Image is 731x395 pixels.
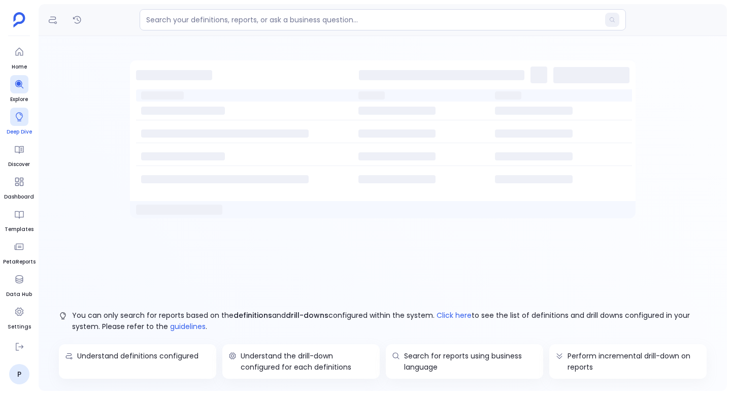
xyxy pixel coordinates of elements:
[7,128,32,136] span: Deep Dive
[10,75,28,104] a: Explore
[6,270,32,299] a: Data Hub
[3,258,36,266] span: PetaReports
[8,303,31,331] a: Settings
[10,95,28,104] span: Explore
[4,193,34,201] span: Dashboard
[241,350,374,373] p: Understand the drill-down configured for each definitions
[45,12,61,28] button: Definitions
[9,364,29,384] a: P
[6,290,32,299] span: Data Hub
[8,140,30,169] a: Discover
[286,310,328,320] span: drill-downs
[8,323,31,331] span: Settings
[4,173,34,201] a: Dashboard
[3,238,36,266] a: PetaReports
[5,205,34,234] a: Templates
[568,350,701,373] p: Perform incremental drill-down on reports
[146,15,600,25] input: Search your definitions, reports, or ask a business question...
[5,225,34,234] span: Templates
[72,310,707,332] p: You can only search for reports based on the and configured within the system. to see the list of...
[10,43,28,71] a: Home
[234,310,272,320] span: definitions
[10,63,28,71] span: Home
[437,310,472,321] span: Click here
[7,108,32,136] a: Deep Dive
[170,321,206,332] a: guidelines
[77,350,210,361] p: Understand definitions configured
[404,350,537,373] p: Search for reports using business language
[13,12,25,27] img: petavue logo
[8,160,30,169] span: Discover
[69,12,85,28] button: Reports History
